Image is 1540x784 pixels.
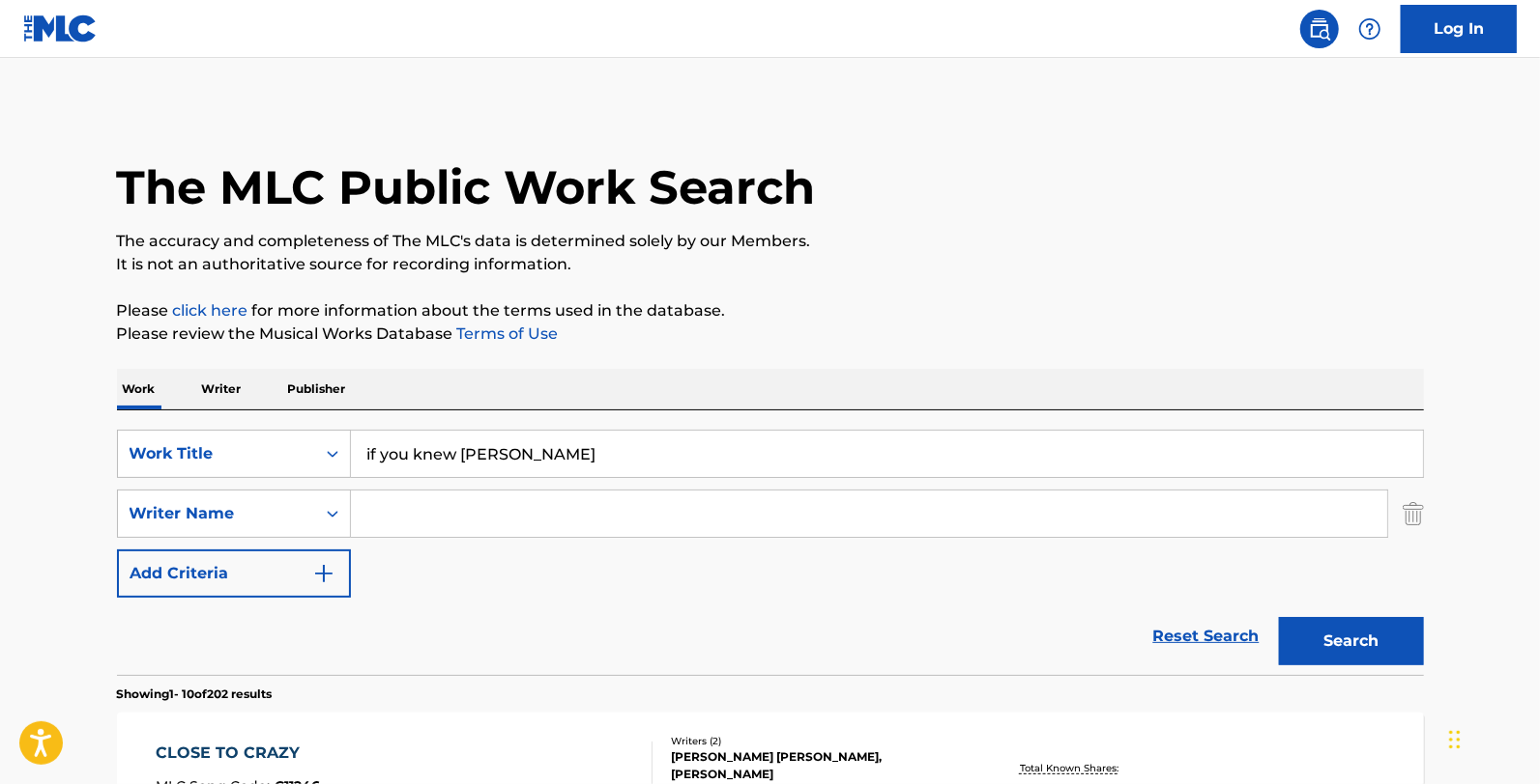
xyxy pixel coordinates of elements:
a: Log In [1401,5,1517,53]
a: Public Search [1300,10,1339,48]
p: Please for more information about the terms used in the database. [117,299,1424,322]
div: Writer Name [130,502,304,525]
div: Work Title [130,442,304,465]
p: Work [117,369,161,409]
div: CLOSE TO CRAZY [156,742,320,765]
p: Please review the Musical Works Database [117,322,1424,346]
iframe: Chat Widget [1443,691,1540,784]
div: Help [1351,10,1389,48]
p: Publisher [282,369,352,409]
div: [PERSON_NAME] [PERSON_NAME], [PERSON_NAME] [671,748,963,783]
h1: The MLC Public Work Search [117,158,816,216]
p: The accuracy and completeness of The MLC's data is determined solely by our Members. [117,230,1424,253]
button: Search [1279,617,1424,665]
p: Writer [196,369,247,409]
img: 9d2ae6d4665cec9f34b9.svg [312,562,335,585]
p: Showing 1 - 10 of 202 results [117,686,273,703]
img: search [1308,17,1331,41]
img: MLC Logo [23,14,98,42]
div: Writers ( 2 ) [671,734,963,748]
form: Search Form [117,430,1424,675]
p: It is not an authoritative source for recording information. [117,253,1424,276]
div: Drag [1449,711,1461,769]
a: click here [173,301,248,320]
a: Terms of Use [453,324,559,343]
img: help [1358,17,1381,41]
img: Delete Criterion [1403,490,1424,538]
p: Total Known Shares: [1020,761,1123,775]
button: Add Criteria [117,549,351,598]
a: Reset Search [1144,615,1269,658]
